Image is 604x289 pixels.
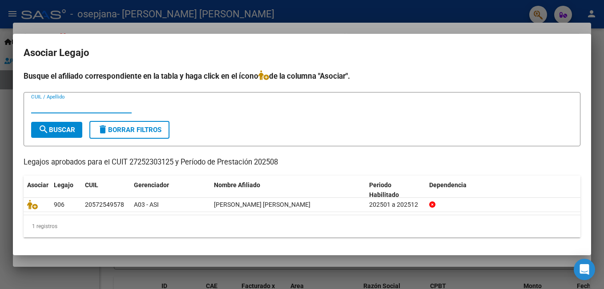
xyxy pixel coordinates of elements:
datatable-header-cell: Asociar [24,176,50,205]
span: Dependencia [429,181,467,189]
span: Nombre Afiliado [214,181,260,189]
span: Borrar Filtros [97,126,161,134]
datatable-header-cell: Gerenciador [130,176,210,205]
button: Buscar [31,122,82,138]
mat-icon: search [38,124,49,135]
span: 906 [54,201,64,208]
span: Gerenciador [134,181,169,189]
span: CUIL [85,181,98,189]
datatable-header-cell: CUIL [81,176,130,205]
h2: Asociar Legajo [24,44,580,61]
span: Periodo Habilitado [369,181,399,199]
datatable-header-cell: Nombre Afiliado [210,176,366,205]
span: A03 - ASI [134,201,159,208]
p: Legajos aprobados para el CUIT 27252303125 y Período de Prestación 202508 [24,157,580,168]
div: 1 registros [24,215,580,237]
span: Asociar [27,181,48,189]
div: Open Intercom Messenger [574,259,595,280]
span: GOROSITO GOMEZ TOMAS AGUSTIN [214,201,310,208]
h4: Busque el afiliado correspondiente en la tabla y haga click en el ícono de la columna "Asociar". [24,70,580,82]
span: Buscar [38,126,75,134]
datatable-header-cell: Legajo [50,176,81,205]
div: 202501 a 202512 [369,200,422,210]
span: Legajo [54,181,73,189]
div: 20572549578 [85,200,124,210]
mat-icon: delete [97,124,108,135]
datatable-header-cell: Dependencia [426,176,581,205]
button: Borrar Filtros [89,121,169,139]
datatable-header-cell: Periodo Habilitado [366,176,426,205]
